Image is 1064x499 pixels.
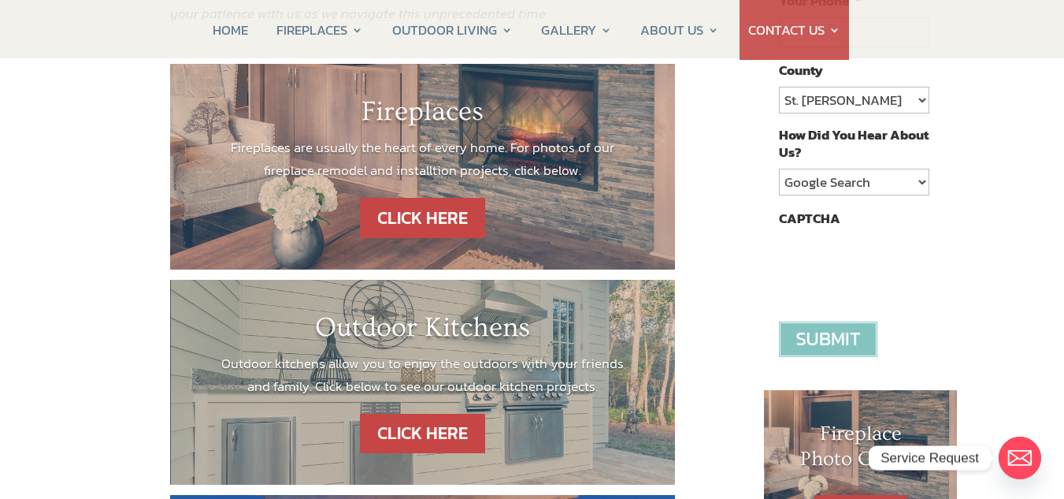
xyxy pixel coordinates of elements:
a: Email [999,437,1041,479]
label: How Did You Hear About Us? [779,126,929,161]
h1: Fireplaces [217,95,628,136]
h1: Outdoor Kitchens [217,311,628,352]
p: Fireplaces are usually the heart of every home. For photos of our fireplace remodel and installti... [217,136,628,182]
a: CLICK HERE [360,414,485,454]
iframe: reCAPTCHA [779,235,1018,296]
a: CLICK HERE [360,198,485,238]
h1: Fireplace Photo Gallery [795,422,926,479]
label: CAPTCHA [779,210,840,227]
p: Outdoor kitchens allow you to enjoy the outdoors with your friends and family. Click below to see... [217,352,628,398]
label: County [779,61,823,79]
input: Submit [779,322,877,357]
